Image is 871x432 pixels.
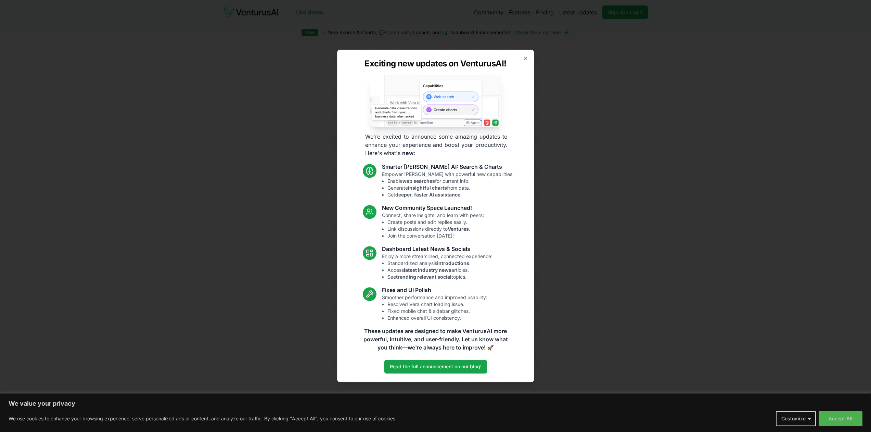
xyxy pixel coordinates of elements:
[382,253,492,281] p: Enjoy a more streamlined, connected experience:
[387,308,487,315] li: Fixed mobile chat & sidebar glitches.
[408,185,447,191] strong: insightful charts
[387,260,492,267] li: Standardized analysis .
[402,150,414,157] strong: new
[387,192,514,199] li: Get .
[387,315,487,322] li: Enhanced overall UI consistency.
[396,274,451,280] strong: trending relevant social
[387,274,492,281] li: See topics.
[387,233,484,240] li: Join the conversation [DATE]!
[402,178,435,184] strong: web searches
[387,185,514,192] li: Generate from data.
[387,178,514,185] li: Enable for current info.
[395,192,460,198] strong: deeper, faster AI assistance
[382,245,492,253] h3: Dashboard Latest News & Socials
[384,360,487,374] a: Read the full announcement on our blog!
[382,204,484,212] h3: New Community Space Launched!
[364,58,506,69] h2: Exciting new updates on VenturusAI!
[448,226,469,232] strong: Ventures
[382,163,514,171] h3: Smarter [PERSON_NAME] AI: Search & Charts
[370,75,501,127] img: Vera AI
[382,286,487,294] h3: Fixes and UI Polish
[359,327,512,352] p: These updates are designed to make VenturusAI more powerful, intuitive, and user-friendly. Let us...
[437,261,469,266] strong: introductions
[360,133,513,157] p: We're excited to announce some amazing updates to enhance your experience and boost your producti...
[382,171,514,199] p: Empower [PERSON_NAME] with powerful new capabilities:
[387,226,484,233] li: Link discussions directly to .
[387,267,492,274] li: Access articles.
[404,267,451,273] strong: latest industry news
[382,294,487,322] p: Smoother performance and improved usability:
[387,301,487,308] li: Resolved Vera chart loading issue.
[382,212,484,240] p: Connect, share insights, and learn with peers:
[387,219,484,226] li: Create posts and edit replies easily.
